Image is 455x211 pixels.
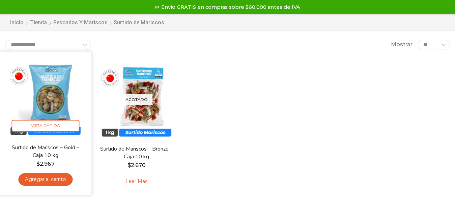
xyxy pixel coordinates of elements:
p: Agotado [121,94,152,105]
a: Leé más sobre “Surtido de Mariscos - Bronze - Caja 10 kg” [115,175,158,189]
a: Inicio [10,19,24,27]
span: Vista Rápida [12,120,80,132]
a: Agregar al carrito: “Surtido de Mariscos - Gold - Caja 10 kg” [18,173,73,186]
select: Pedido de la tienda [5,40,91,50]
a: Surtido de Mariscos – Gold – Caja 10 kg [9,143,82,159]
span: Mostrar [391,41,413,49]
a: Surtido de Mariscos – Bronze – Caja 10 kg [100,145,173,161]
span: $ [36,160,40,167]
bdi: 2.967 [36,160,54,167]
a: Tienda [30,19,47,27]
nav: Breadcrumb [10,19,164,27]
span: $ [127,162,131,168]
a: Pescados y Mariscos [53,19,108,27]
h1: Surtido de Mariscos [114,19,164,26]
bdi: 2.670 [127,162,146,168]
